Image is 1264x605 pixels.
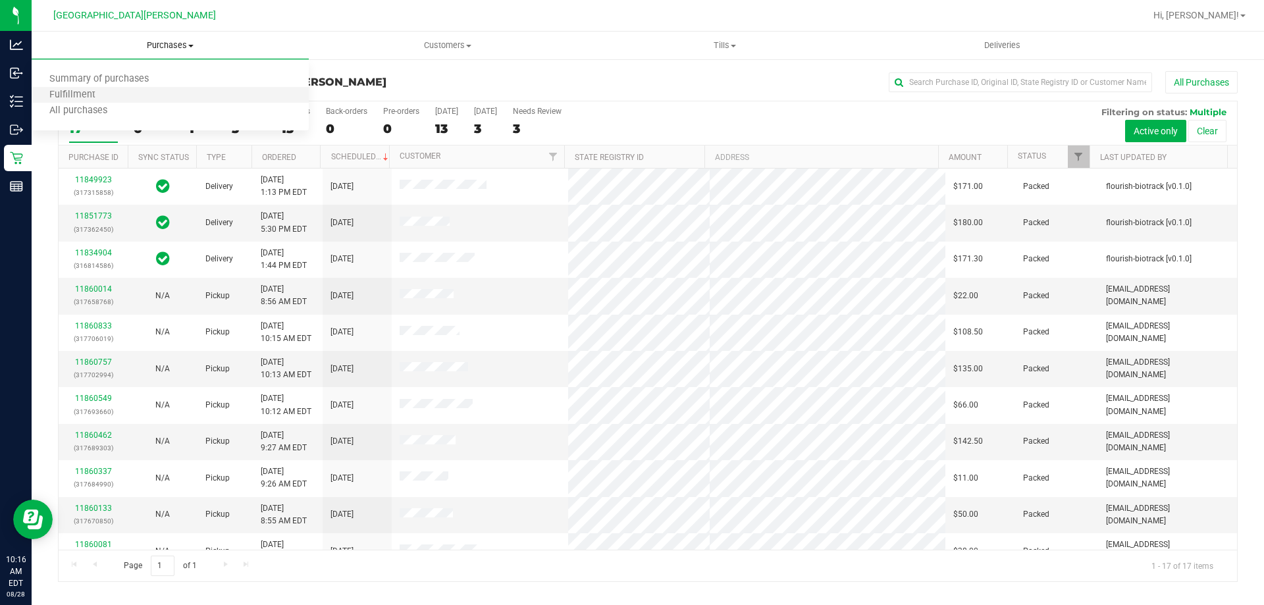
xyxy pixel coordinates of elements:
span: [DATE] [330,508,354,521]
span: $11.00 [953,472,978,485]
span: Pickup [205,435,230,448]
span: $108.50 [953,326,983,338]
div: 13 [435,121,458,136]
p: (317362450) [66,223,120,236]
span: Customers [309,39,585,51]
a: 11849923 [75,175,112,184]
p: 10:16 AM EDT [6,554,26,589]
a: Deliveries [864,32,1141,59]
a: Purchases Summary of purchases Fulfillment All purchases [32,32,309,59]
a: 11860757 [75,357,112,367]
span: [DATE] 1:44 PM EDT [261,247,307,272]
span: Not Applicable [155,364,170,373]
button: N/A [155,545,170,558]
div: [DATE] [435,107,458,116]
span: [DATE] [330,326,354,338]
button: N/A [155,508,170,521]
span: $142.50 [953,435,983,448]
a: Filter [542,145,564,168]
button: N/A [155,363,170,375]
a: 11860833 [75,321,112,330]
span: [EMAIL_ADDRESS][DOMAIN_NAME] [1106,429,1229,454]
span: [DATE] 8:55 AM EDT [261,502,307,527]
span: Delivery [205,253,233,265]
span: Packed [1023,217,1049,229]
span: Not Applicable [155,436,170,446]
span: [DATE] [330,399,354,411]
inline-svg: Retail [10,151,23,165]
button: Active only [1125,120,1186,142]
inline-svg: Inbound [10,66,23,80]
span: In Sync [156,177,170,196]
span: [DATE] 9:26 AM EDT [261,465,307,490]
span: [DATE] 10:13 AM EDT [261,356,311,381]
span: In Sync [156,250,170,268]
span: $66.00 [953,399,978,411]
span: flourish-biotrack [v0.1.0] [1106,253,1192,265]
span: [GEOGRAPHIC_DATA][PERSON_NAME] [53,10,216,21]
a: Scheduled [331,152,391,161]
span: Not Applicable [155,400,170,409]
p: (317702994) [66,369,120,381]
span: Not Applicable [155,546,170,556]
span: [DATE] [330,217,354,229]
span: All purchases [32,105,125,117]
span: In Sync [156,213,170,232]
div: 0 [383,121,419,136]
span: [DATE] [330,363,354,375]
span: [EMAIL_ADDRESS][DOMAIN_NAME] [1106,320,1229,345]
div: 3 [513,121,562,136]
span: $180.00 [953,217,983,229]
span: Packed [1023,399,1049,411]
div: Pre-orders [383,107,419,116]
div: 3 [474,121,497,136]
span: Tills [587,39,862,51]
span: [DATE] [330,545,354,558]
p: (316814586) [66,259,120,272]
span: [EMAIL_ADDRESS][DOMAIN_NAME] [1106,465,1229,490]
inline-svg: Reports [10,180,23,193]
p: (317684990) [66,478,120,490]
span: [EMAIL_ADDRESS][DOMAIN_NAME] [1106,502,1229,527]
a: Purchase ID [68,153,118,162]
span: Packed [1023,180,1049,193]
span: [DATE] [330,435,354,448]
span: Not Applicable [155,291,170,300]
th: Address [704,145,938,169]
p: (317693660) [66,406,120,418]
button: N/A [155,472,170,485]
a: 11860133 [75,504,112,513]
span: [DATE] 8:56 AM EDT [261,283,307,308]
span: [DATE] 1:13 PM EDT [261,174,307,199]
span: $50.00 [953,508,978,521]
span: Packed [1023,326,1049,338]
a: Customers [309,32,586,59]
span: [DATE] 8:50 AM EDT [261,539,307,564]
a: Tills [586,32,863,59]
span: Pickup [205,545,230,558]
span: Delivery [205,180,233,193]
button: All Purchases [1165,71,1238,93]
span: $22.00 [953,290,978,302]
p: (317315858) [66,186,120,199]
span: [DATE] [330,253,354,265]
span: Packed [1023,290,1049,302]
span: [EMAIL_ADDRESS][DOMAIN_NAME] [1106,539,1229,564]
span: Packed [1023,545,1049,558]
span: Delivery [205,217,233,229]
a: 11860081 [75,540,112,549]
span: Pickup [205,290,230,302]
span: $171.00 [953,180,983,193]
input: 1 [151,556,174,576]
p: 08/28 [6,589,26,599]
iframe: Resource center [13,500,53,539]
a: Amount [949,153,982,162]
span: Packed [1023,508,1049,521]
button: N/A [155,399,170,411]
input: Search Purchase ID, Original ID, State Registry ID or Customer Name... [889,72,1152,92]
a: 11851773 [75,211,112,221]
span: $171.30 [953,253,983,265]
span: 1 - 17 of 17 items [1141,556,1224,575]
a: Sync Status [138,153,189,162]
span: Purchases [32,39,309,51]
